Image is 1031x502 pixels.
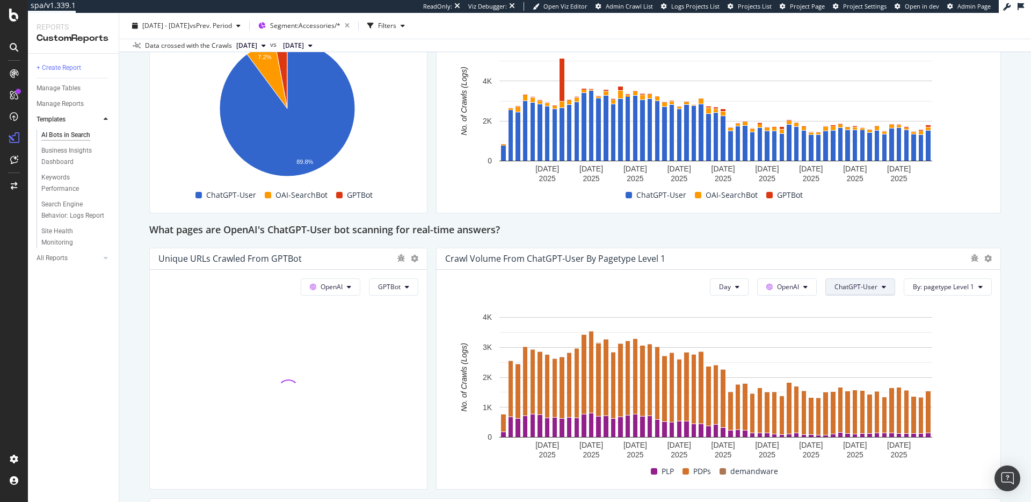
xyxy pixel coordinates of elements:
[41,130,90,141] div: AI Bots in Search
[488,433,492,441] text: 0
[483,343,492,352] text: 3K
[730,465,778,478] span: demandware
[206,189,256,202] span: ChatGPT-User
[905,2,939,10] span: Open in dev
[847,450,863,459] text: 2025
[627,450,643,459] text: 2025
[37,114,100,125] a: Templates
[904,278,992,296] button: By: pagetype Level 1
[445,253,665,264] div: Crawl Volume from ChatGPT-User by pagetype Level 1
[728,2,772,11] a: Projects List
[671,2,720,10] span: Logs Projects List
[583,450,599,459] text: 2025
[671,450,687,459] text: 2025
[843,164,867,173] text: [DATE]
[606,2,653,10] span: Admin Crawl List
[445,35,986,186] svg: A chart.
[37,32,110,45] div: CustomReports
[994,465,1020,491] div: Open Intercom Messenger
[661,2,720,11] a: Logs Projects List
[483,313,492,321] text: 4K
[579,164,603,173] text: [DATE]
[671,174,687,183] text: 2025
[891,450,907,459] text: 2025
[755,164,779,173] text: [DATE]
[891,174,907,183] text: 2025
[363,17,409,34] button: Filters
[777,282,799,291] span: OpenAI
[799,164,823,173] text: [DATE]
[254,17,354,34] button: Segment:Accessories/*
[41,226,101,248] div: Site Health Monitoring
[957,2,991,10] span: Admin Page
[37,98,84,110] div: Manage Reports
[347,189,373,202] span: GPTBot
[535,441,559,449] text: [DATE]
[693,465,711,478] span: PDPs
[759,450,775,459] text: 2025
[468,2,507,11] div: Viz Debugger:
[158,35,416,186] svg: A chart.
[799,441,823,449] text: [DATE]
[533,2,587,11] a: Open Viz Editor
[780,2,825,11] a: Project Page
[41,226,111,248] a: Site Health Monitoring
[275,189,328,202] span: OAI-SearchBot
[149,222,1001,239] div: What pages are OpenAI's ChatGPT-User bot scanning for real-time answers?
[483,403,492,412] text: 1K
[37,83,111,94] a: Manage Tables
[623,441,647,449] text: [DATE]
[539,450,556,459] text: 2025
[436,248,1001,490] div: Crawl Volume from ChatGPT-User by pagetype Level 1DayOpenAIChatGPT-UserBy: pagetype Level 1A char...
[777,189,803,202] span: GPTBot
[37,253,100,264] a: All Reports
[296,159,313,165] text: 89.8%
[279,39,317,52] button: [DATE]
[834,282,877,291] span: ChatGPT-User
[583,174,599,183] text: 2025
[623,164,647,173] text: [DATE]
[190,21,232,30] span: vs Prev. Period
[759,174,775,183] text: 2025
[41,130,111,141] a: AI Bots in Search
[535,164,559,173] text: [DATE]
[37,114,66,125] div: Templates
[369,278,418,296] button: GPTBot
[41,172,101,195] div: Keywords Performance
[755,441,779,449] text: [DATE]
[711,164,735,173] text: [DATE]
[636,189,686,202] span: ChatGPT-User
[596,2,653,11] a: Admin Crawl List
[803,450,819,459] text: 2025
[158,253,302,264] div: Unique URLs Crawled from GPTBot
[301,278,360,296] button: OpenAI
[149,222,500,239] h2: What pages are OpenAI's ChatGPT-User bot scanning for real-time answers?
[445,312,986,462] svg: A chart.
[142,21,190,30] span: [DATE] - [DATE]
[803,174,819,183] text: 2025
[715,450,731,459] text: 2025
[843,2,887,10] span: Project Settings
[970,254,979,262] div: bug
[843,441,867,449] text: [DATE]
[37,62,81,74] div: + Create Report
[543,2,587,10] span: Open Viz Editor
[757,278,817,296] button: OpenAI
[41,145,111,168] a: Business Insights Dashboard
[488,156,492,165] text: 0
[706,189,758,202] span: OAI-SearchBot
[887,441,911,449] text: [DATE]
[711,441,735,449] text: [DATE]
[41,145,103,168] div: Business Insights Dashboard
[378,21,396,30] div: Filters
[715,174,731,183] text: 2025
[378,282,401,291] span: GPTBot
[270,21,340,30] span: Segment: Accessories/*
[145,41,232,51] div: Data crossed with the Crawls
[37,98,111,110] a: Manage Reports
[321,282,343,291] span: OpenAI
[947,2,991,11] a: Admin Page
